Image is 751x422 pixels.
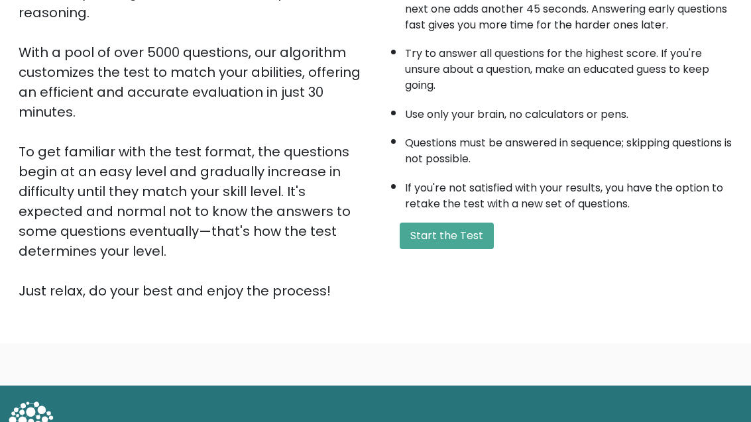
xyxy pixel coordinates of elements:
[405,129,733,168] li: Questions must be answered in sequence; skipping questions is not possible.
[405,101,733,123] li: Use only your brain, no calculators or pens.
[400,223,494,250] button: Start the Test
[405,174,733,213] li: If you're not satisfied with your results, you have the option to retake the test with a new set ...
[405,40,733,94] li: Try to answer all questions for the highest score. If you're unsure about a question, make an edu...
